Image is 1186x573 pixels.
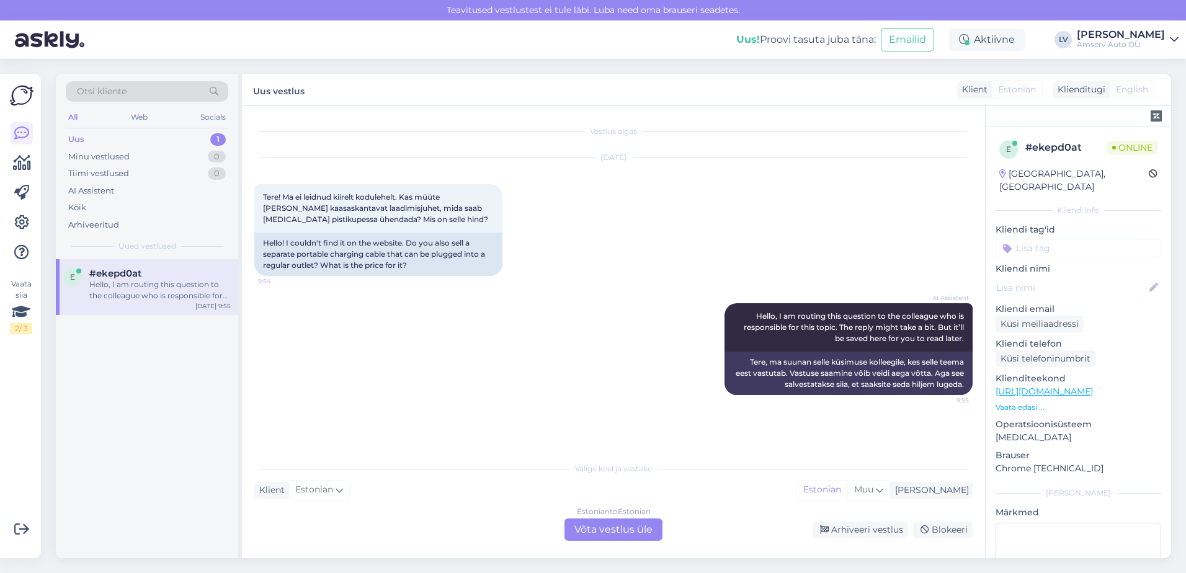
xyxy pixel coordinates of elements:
div: Arhiveeri vestlus [813,522,908,538]
div: Amserv Auto OÜ [1077,40,1165,50]
p: Kliendi email [996,303,1161,316]
div: 2 / 3 [10,323,32,334]
div: [DATE] 9:55 [195,301,231,311]
div: Web [128,109,150,125]
p: Kliendi tag'id [996,223,1161,236]
p: Kliendi telefon [996,337,1161,350]
div: Kliendi info [996,205,1161,216]
div: # ekepd0at [1025,140,1107,155]
b: Uus! [736,33,760,45]
span: 9:55 [922,396,969,405]
button: Emailid [881,28,934,51]
span: e [1006,144,1011,154]
div: Arhiveeritud [68,219,119,231]
div: [PERSON_NAME] [996,487,1161,499]
div: [DATE] [254,152,973,163]
span: Otsi kliente [77,85,127,98]
span: Online [1107,141,1157,154]
div: [PERSON_NAME] [890,484,969,497]
div: 0 [208,167,226,180]
img: zendesk [1151,110,1162,122]
a: [PERSON_NAME]Amserv Auto OÜ [1077,30,1179,50]
div: Uus [68,133,84,146]
p: Chrome [TECHNICAL_ID] [996,462,1161,475]
span: Uued vestlused [118,241,176,252]
div: Hello, I am routing this question to the colleague who is responsible for this topic. The reply m... [89,279,231,301]
p: Märkmed [996,506,1161,519]
div: Proovi tasuta juba täna: [736,32,876,47]
div: 0 [208,151,226,163]
div: Vestlus algas [254,126,973,137]
div: Aktiivne [949,29,1025,51]
label: Uus vestlus [253,81,305,98]
div: Klient [957,83,988,96]
a: [URL][DOMAIN_NAME] [996,386,1093,397]
div: Klienditugi [1053,83,1105,96]
input: Lisa nimi [996,281,1147,295]
div: Klient [254,484,285,497]
div: Hello! I couldn't find it on the website. Do you also sell a separate portable charging cable tha... [254,233,502,276]
span: English [1116,83,1148,96]
div: Minu vestlused [68,151,130,163]
div: All [66,109,80,125]
div: Tiimi vestlused [68,167,129,180]
div: Võta vestlus üle [564,518,662,541]
p: Klienditeekond [996,372,1161,385]
span: 9:54 [258,277,305,286]
span: AI Assistent [922,293,969,303]
div: Küsi meiliaadressi [996,316,1084,332]
input: Lisa tag [996,239,1161,257]
div: Vaata siia [10,278,32,334]
div: Kõik [68,202,86,214]
div: 1 [210,133,226,146]
div: Socials [198,109,228,125]
p: Brauser [996,449,1161,462]
p: Vaata edasi ... [996,402,1161,413]
div: [PERSON_NAME] [1077,30,1165,40]
p: Operatsioonisüsteem [996,418,1161,431]
div: Tere, ma suunan selle küsimuse kolleegile, kes selle teema eest vastutab. Vastuse saamine võib ve... [725,352,973,395]
div: Blokeeri [913,522,973,538]
div: Estonian [797,481,847,499]
div: Estonian to Estonian [577,506,651,517]
div: Valige keel ja vastake [254,463,973,474]
img: Askly Logo [10,84,33,107]
span: e [70,272,75,282]
div: AI Assistent [68,185,114,197]
span: #ekepd0at [89,268,141,279]
p: [MEDICAL_DATA] [996,431,1161,444]
span: Tere! Ma ei leidnud kiirelt kodulehelt. Kas müüte [PERSON_NAME] kaasaskantavat laadimisjuhet, mid... [263,192,488,224]
span: Estonian [998,83,1036,96]
p: Kliendi nimi [996,262,1161,275]
span: Muu [854,484,873,495]
div: LV [1054,31,1072,48]
span: Estonian [295,483,333,497]
div: Küsi telefoninumbrit [996,350,1095,367]
div: [GEOGRAPHIC_DATA], [GEOGRAPHIC_DATA] [999,167,1149,193]
span: Hello, I am routing this question to the colleague who is responsible for this topic. The reply m... [744,311,966,343]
